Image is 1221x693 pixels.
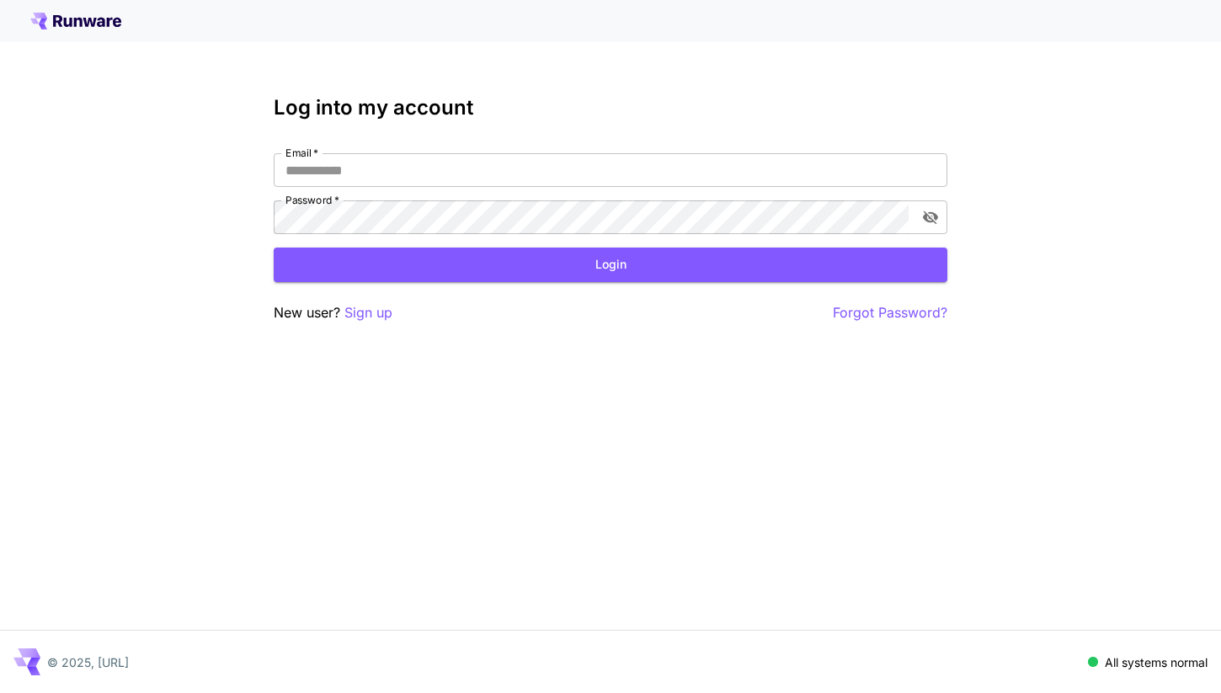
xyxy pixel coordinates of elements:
[915,202,946,232] button: toggle password visibility
[1105,653,1208,671] p: All systems normal
[47,653,129,671] p: © 2025, [URL]
[274,248,947,282] button: Login
[833,302,947,323] button: Forgot Password?
[274,302,392,323] p: New user?
[344,302,392,323] button: Sign up
[285,146,318,160] label: Email
[285,193,339,207] label: Password
[274,96,947,120] h3: Log into my account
